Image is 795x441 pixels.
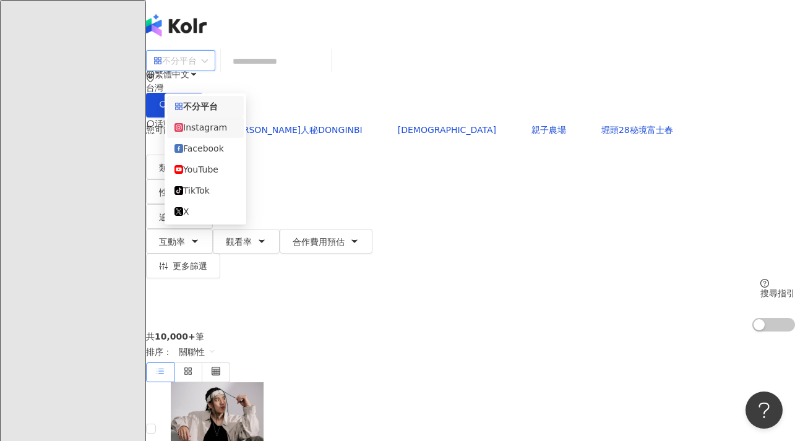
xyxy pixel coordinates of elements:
[146,332,795,341] div: 共 筆
[293,237,345,247] span: 合作費用預估
[153,56,162,65] span: appstore
[159,187,176,197] span: 性別
[588,118,686,142] button: 堀頭28秘境富士春
[159,163,176,173] span: 類型
[146,93,203,118] button: 搜尋
[746,392,783,429] iframe: Help Scout Beacon - Open
[174,102,183,111] span: appstore
[226,237,252,247] span: 觀看率
[146,14,207,36] img: logo
[155,332,196,341] span: 10,000+
[213,229,280,254] button: 觀看率
[146,341,795,362] div: 排序：
[159,212,185,222] span: 追蹤數
[531,125,566,135] span: 親子農場
[146,229,213,254] button: 互動率
[216,118,376,142] button: [PERSON_NAME]人秘DONGINBI
[385,118,509,142] button: [DEMOGRAPHIC_DATA]
[179,342,216,362] span: 關聯性
[173,261,207,271] span: 更多篩選
[146,125,207,135] span: 您可能感興趣：
[153,51,197,71] div: 不分平台
[159,237,185,247] span: 互動率
[174,100,236,113] div: 不分平台
[174,163,236,176] div: YouTube
[229,125,363,135] span: [PERSON_NAME]人秘DONGINBI
[146,155,204,179] button: 類型
[146,204,213,229] button: 追蹤數
[174,142,236,155] div: Facebook
[280,229,372,254] button: 合作費用預估
[155,119,189,129] span: 活動訊息
[146,74,155,82] span: environment
[174,184,236,197] div: TikTok
[398,125,496,135] span: [DEMOGRAPHIC_DATA]
[518,118,579,142] button: 親子農場
[174,205,236,218] div: X
[146,254,220,278] button: 更多篩選
[174,121,236,134] div: Instagram
[601,125,673,135] span: 堀頭28秘境富士春
[760,288,795,298] div: 搜尋指引
[760,279,769,288] span: question-circle
[146,83,795,93] div: 台灣
[146,179,204,204] button: 性別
